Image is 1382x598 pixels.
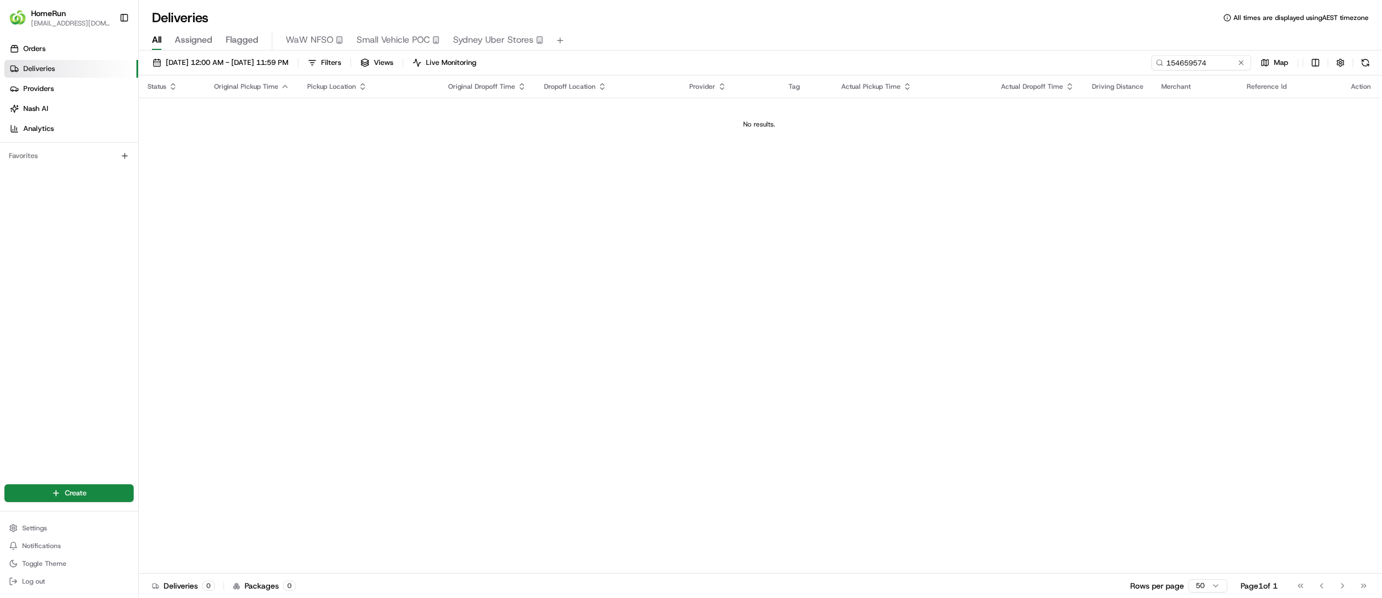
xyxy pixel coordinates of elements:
[23,64,55,74] span: Deliveries
[4,520,134,536] button: Settings
[1151,55,1251,70] input: Type to search
[152,33,161,47] span: All
[426,58,476,68] span: Live Monitoring
[233,580,296,591] div: Packages
[22,524,47,533] span: Settings
[1256,55,1293,70] button: Map
[4,147,134,165] div: Favorites
[841,82,901,91] span: Actual Pickup Time
[286,33,333,47] span: WaW NFSO
[23,44,45,54] span: Orders
[214,82,278,91] span: Original Pickup Time
[355,55,398,70] button: Views
[148,55,293,70] button: [DATE] 12:00 AM - [DATE] 11:59 PM
[31,19,110,28] button: [EMAIL_ADDRESS][DOMAIN_NAME]
[4,574,134,589] button: Log out
[789,82,800,91] span: Tag
[1233,13,1369,22] span: All times are displayed using AEST timezone
[374,58,393,68] span: Views
[152,9,209,27] h1: Deliveries
[1274,58,1288,68] span: Map
[1247,82,1287,91] span: Reference Id
[226,33,258,47] span: Flagged
[22,559,67,568] span: Toggle Theme
[4,80,138,98] a: Providers
[4,40,138,58] a: Orders
[357,33,430,47] span: Small Vehicle POC
[4,120,138,138] a: Analytics
[22,541,61,550] span: Notifications
[307,82,356,91] span: Pickup Location
[321,58,341,68] span: Filters
[1130,580,1184,591] p: Rows per page
[166,58,288,68] span: [DATE] 12:00 AM - [DATE] 11:59 PM
[283,581,296,591] div: 0
[175,33,212,47] span: Assigned
[4,60,138,78] a: Deliveries
[303,55,346,70] button: Filters
[1351,82,1371,91] div: Action
[148,82,166,91] span: Status
[23,124,54,134] span: Analytics
[408,55,481,70] button: Live Monitoring
[4,484,134,502] button: Create
[1001,82,1063,91] span: Actual Dropoff Time
[1092,82,1144,91] span: Driving Distance
[544,82,596,91] span: Dropoff Location
[448,82,515,91] span: Original Dropoff Time
[4,538,134,554] button: Notifications
[1161,82,1191,91] span: Merchant
[202,581,215,591] div: 0
[31,8,66,19] button: HomeRun
[1241,580,1278,591] div: Page 1 of 1
[689,82,715,91] span: Provider
[9,9,27,27] img: HomeRun
[453,33,534,47] span: Sydney Uber Stores
[23,104,48,114] span: Nash AI
[143,120,1375,129] div: No results.
[65,488,87,498] span: Create
[152,580,215,591] div: Deliveries
[4,4,115,31] button: HomeRunHomeRun[EMAIL_ADDRESS][DOMAIN_NAME]
[4,100,138,118] a: Nash AI
[4,556,134,571] button: Toggle Theme
[23,84,54,94] span: Providers
[1358,55,1373,70] button: Refresh
[22,577,45,586] span: Log out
